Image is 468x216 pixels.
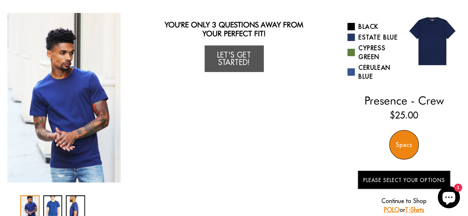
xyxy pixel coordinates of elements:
a: Estate Blue [347,33,398,42]
a: POLO [384,206,399,213]
a: Cerulean Blue [347,63,398,81]
h2: You're only 3 questions away from your perfect fit! [159,20,309,38]
a: Cypress Green [347,44,398,61]
div: Specs [389,130,419,160]
img: IMG_2428_copy_1024x1024_2x_54a29d56-2a4d-4dd6-a028-5652b32cc0ff_340x.jpg [7,13,121,182]
p: Continue to Shop or [358,196,450,214]
div: 1 / 3 [7,13,121,182]
img: 20002-11_preview_1024x1024_2x_53f01448-7d60-4116-961d-3c57a7ff2e32_340x.jpg [121,13,234,182]
div: 2 / 3 [121,13,234,182]
a: Black [347,22,398,31]
span: Please Select Your Options [363,177,445,184]
inbox-online-store-chat: Shopify online store chat [435,186,462,210]
a: Let's Get Started! [205,45,264,72]
h2: Presence - Crew [347,94,461,107]
button: Please Select Your Options [358,171,450,189]
img: 013.jpg [404,13,461,69]
a: T-Shirts [405,206,424,213]
ins: $25.00 [390,109,418,122]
